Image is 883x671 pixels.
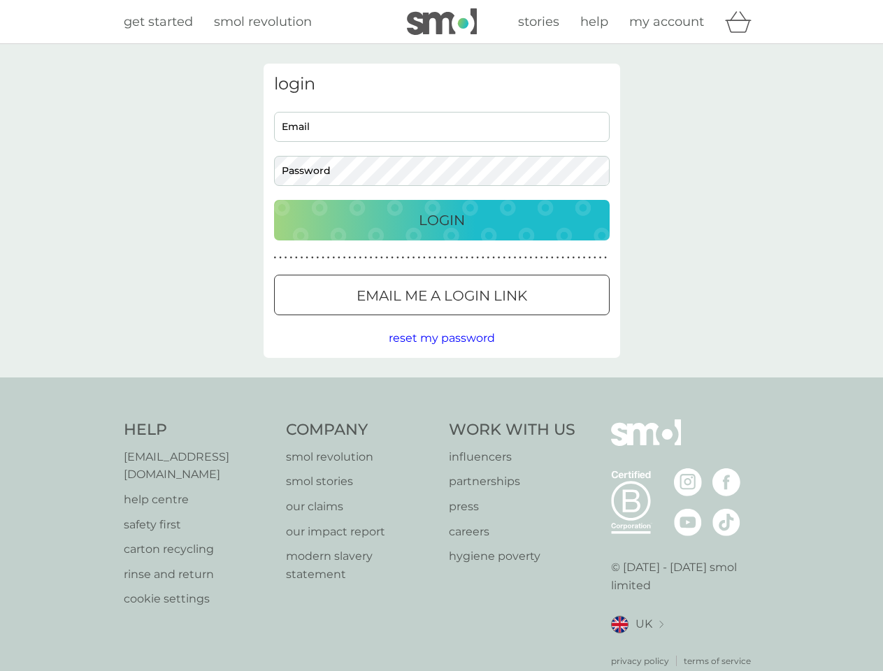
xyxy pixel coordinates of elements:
[279,254,282,261] p: ●
[214,12,312,32] a: smol revolution
[286,448,435,466] p: smol revolution
[417,254,420,261] p: ●
[433,254,436,261] p: ●
[611,654,669,668] a: privacy policy
[286,523,435,541] p: our impact report
[412,254,415,261] p: ●
[557,254,559,261] p: ●
[274,74,610,94] h3: login
[359,254,362,261] p: ●
[594,254,596,261] p: ●
[286,498,435,516] a: our claims
[524,254,527,261] p: ●
[322,254,324,261] p: ●
[124,12,193,32] a: get started
[375,254,378,261] p: ●
[286,547,435,583] a: modern slavery statement
[712,508,740,536] img: visit the smol Tiktok page
[357,284,527,307] p: Email me a login link
[124,540,273,558] a: carton recycling
[530,254,533,261] p: ●
[364,254,367,261] p: ●
[389,331,495,345] span: reset my password
[466,254,468,261] p: ●
[354,254,357,261] p: ●
[439,254,442,261] p: ●
[295,254,298,261] p: ●
[508,254,511,261] p: ●
[580,12,608,32] a: help
[492,254,495,261] p: ●
[518,14,559,29] span: stories
[124,14,193,29] span: get started
[214,14,312,29] span: smol revolution
[471,254,474,261] p: ●
[274,200,610,240] button: Login
[540,254,543,261] p: ●
[391,254,394,261] p: ●
[725,8,760,36] div: basket
[124,419,273,441] h4: Help
[124,491,273,509] a: help centre
[286,419,435,441] h4: Company
[611,419,681,467] img: smol
[124,590,273,608] a: cookie settings
[449,547,575,565] a: hygiene poverty
[311,254,314,261] p: ●
[629,12,704,32] a: my account
[577,254,580,261] p: ●
[535,254,538,261] p: ●
[338,254,340,261] p: ●
[449,448,575,466] a: influencers
[274,254,277,261] p: ●
[487,254,490,261] p: ●
[389,329,495,347] button: reset my password
[636,615,652,633] span: UK
[124,565,273,584] a: rinse and return
[124,516,273,534] a: safety first
[611,616,629,633] img: UK flag
[604,254,607,261] p: ●
[573,254,575,261] p: ●
[588,254,591,261] p: ●
[289,254,292,261] p: ●
[449,523,575,541] a: careers
[348,254,351,261] p: ●
[611,558,760,594] p: © [DATE] - [DATE] smol limited
[567,254,570,261] p: ●
[551,254,554,261] p: ●
[449,498,575,516] p: press
[286,472,435,491] a: smol stories
[386,254,389,261] p: ●
[580,14,608,29] span: help
[285,254,287,261] p: ●
[476,254,479,261] p: ●
[503,254,505,261] p: ●
[583,254,586,261] p: ●
[712,468,740,496] img: visit the smol Facebook page
[561,254,564,261] p: ●
[306,254,308,261] p: ●
[514,254,517,261] p: ●
[599,254,602,261] p: ●
[482,254,484,261] p: ●
[674,468,702,496] img: visit the smol Instagram page
[519,254,522,261] p: ●
[659,621,663,628] img: select a new location
[449,472,575,491] a: partnerships
[684,654,751,668] p: terms of service
[301,254,303,261] p: ●
[545,254,548,261] p: ●
[407,254,410,261] p: ●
